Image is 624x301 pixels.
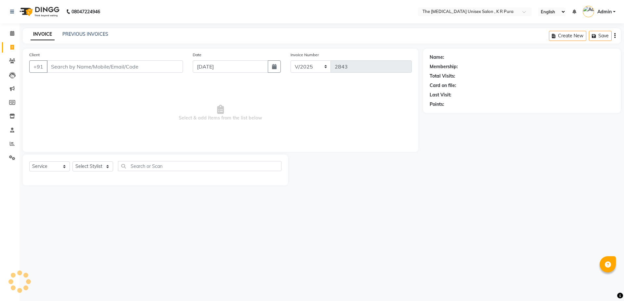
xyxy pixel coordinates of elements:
input: Search or Scan [118,161,281,171]
div: Total Visits: [430,73,455,80]
span: Select & add items from the list below [29,81,412,145]
button: Save [589,31,612,41]
div: Last Visit: [430,92,451,98]
div: Points: [430,101,444,108]
img: Admin [583,6,594,17]
button: Create New [549,31,586,41]
img: logo [17,3,61,21]
div: Card on file: [430,82,456,89]
label: Client [29,52,40,58]
input: Search by Name/Mobile/Email/Code [47,60,183,73]
button: +91 [29,60,47,73]
a: INVOICE [31,29,55,40]
span: Admin [597,8,612,15]
label: Date [193,52,201,58]
div: Name: [430,54,444,61]
label: Invoice Number [291,52,319,58]
b: 08047224946 [71,3,100,21]
a: PREVIOUS INVOICES [62,31,108,37]
iframe: chat widget [597,275,617,295]
div: Membership: [430,63,458,70]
